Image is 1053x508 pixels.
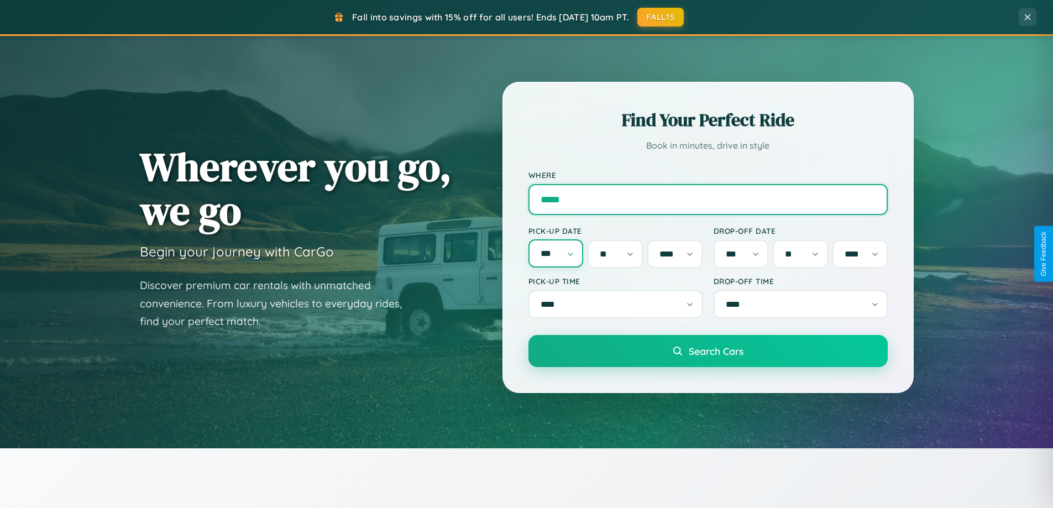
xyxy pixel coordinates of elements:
[528,276,703,286] label: Pick-up Time
[528,335,888,367] button: Search Cars
[714,276,888,286] label: Drop-off Time
[352,12,629,23] span: Fall into savings with 15% off for all users! Ends [DATE] 10am PT.
[528,226,703,235] label: Pick-up Date
[528,170,888,180] label: Where
[528,108,888,132] h2: Find Your Perfect Ride
[714,226,888,235] label: Drop-off Date
[528,138,888,154] p: Book in minutes, drive in style
[637,8,684,27] button: FALL15
[689,345,743,357] span: Search Cars
[140,145,452,232] h1: Wherever you go, we go
[140,276,416,331] p: Discover premium car rentals with unmatched convenience. From luxury vehicles to everyday rides, ...
[140,243,334,260] h3: Begin your journey with CarGo
[1040,232,1047,276] div: Give Feedback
